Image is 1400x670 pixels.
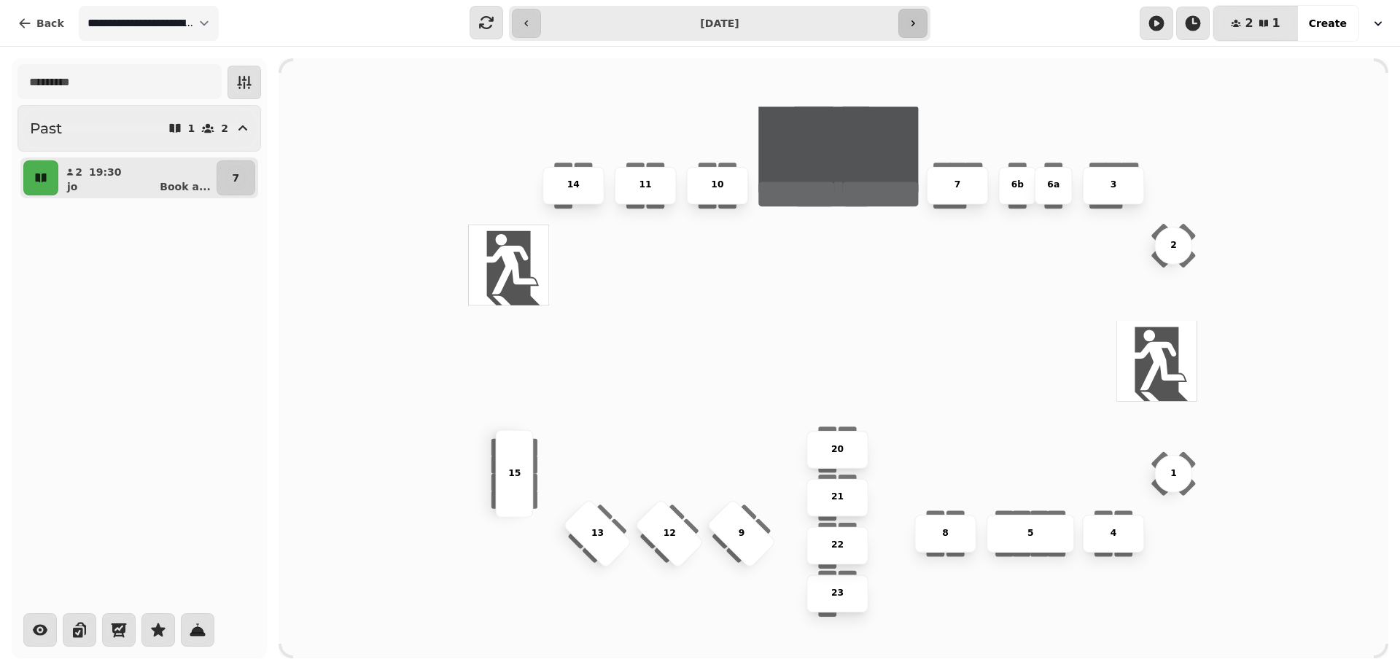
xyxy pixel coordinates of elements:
p: 2 [1170,238,1177,252]
span: Back [36,18,64,28]
p: 15 [508,467,521,480]
p: 4 [1111,526,1117,540]
p: 12 [663,526,675,540]
p: 1 [1170,467,1177,480]
button: 21 [1213,6,1297,41]
span: 1 [1272,17,1280,29]
h2: Past [30,118,62,139]
button: Past12 [17,105,261,152]
button: Back [6,6,76,41]
p: 6a [1047,179,1059,192]
p: 19:30 [89,165,122,179]
p: 20 [831,443,844,456]
p: 9 [738,526,744,540]
span: 2 [1245,17,1253,29]
p: 5 [1027,526,1034,540]
span: Create [1309,18,1347,28]
p: Book a ... [160,179,211,194]
p: 2 [221,123,228,133]
p: 21 [831,491,844,505]
p: 13 [591,526,604,540]
p: 7 [954,179,961,192]
p: 8 [942,526,949,540]
p: 6b [1011,179,1024,192]
button: 219:30joBook a... [61,160,214,195]
p: 14 [567,179,580,192]
button: Create [1297,6,1358,41]
p: 11 [639,179,652,192]
p: 3 [1111,179,1117,192]
p: 1 [188,123,195,133]
p: jo [67,179,77,194]
p: 7 [233,171,240,185]
p: 23 [831,587,844,601]
p: 10 [711,179,723,192]
p: 2 [74,165,83,179]
p: 22 [831,539,844,553]
button: 7 [217,160,255,195]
